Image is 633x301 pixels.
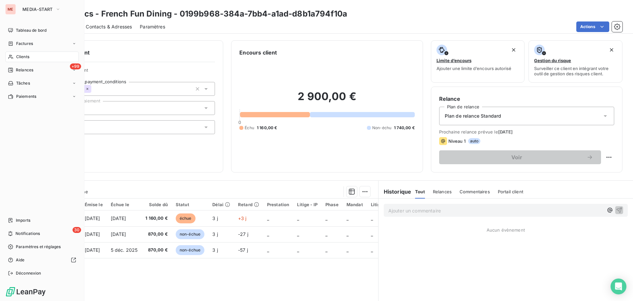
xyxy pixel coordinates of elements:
span: Paramètres [140,23,165,30]
span: Propriétés Client [53,67,215,77]
span: 1 740,00 € [394,125,415,131]
span: _ [325,215,327,221]
span: [DATE] [111,231,126,237]
span: Contacts & Adresses [86,23,132,30]
span: 1 160,00 € [145,215,168,222]
span: Gestion du risque [534,58,571,63]
span: [DATE] [498,129,513,134]
span: Tableau de bord [16,27,46,33]
span: _ [371,215,373,221]
span: 870,00 € [145,247,168,253]
span: _ [325,247,327,253]
span: Limite d’encours [437,58,471,63]
div: Litige - Assignation [371,202,413,207]
span: +3 j [238,215,247,221]
span: _ [325,231,327,237]
span: Imports [16,217,30,223]
span: _ [347,231,348,237]
div: Solde dû [145,202,168,207]
h6: Encours client [239,49,277,56]
span: Tout [415,189,425,194]
span: Factures [16,41,33,47]
span: _ [371,247,373,253]
div: Prestation [267,202,289,207]
span: 30 [73,227,81,233]
span: [DATE] [85,215,100,221]
span: Aide [16,257,25,263]
span: non-échue [176,245,204,255]
span: Portail client [498,189,523,194]
span: MEDIA-START [22,7,53,12]
button: Actions [576,21,609,32]
input: Ajouter une valeur [91,86,97,92]
div: Échue le [111,202,138,207]
button: Gestion du risqueSurveiller ce client en intégrant votre outil de gestion des risques client. [528,40,622,83]
span: +99 [70,63,81,69]
span: auto [468,138,481,144]
span: Niveau 1 [448,138,466,144]
span: Surveiller ce client en intégrant votre outil de gestion des risques client. [534,66,617,76]
span: _ [297,215,299,221]
span: [DATE] [85,247,100,253]
span: non-échue [176,229,204,239]
span: [DATE] [111,215,126,221]
span: Tâches [16,80,30,86]
h6: Relance [439,95,614,103]
span: Non-échu [372,125,391,131]
div: Retard [238,202,259,207]
div: Mandat [347,202,363,207]
span: échue [176,213,196,223]
h6: Informations client [40,49,215,56]
span: Relances [433,189,452,194]
span: Clients [16,54,29,60]
span: [DATE] [85,231,100,237]
span: Notifications [15,231,40,237]
span: _ [267,247,269,253]
span: _ [347,247,348,253]
span: -57 j [238,247,248,253]
span: _ [297,231,299,237]
span: _ [297,247,299,253]
div: Statut [176,202,204,207]
button: Voir [439,150,601,164]
span: _ [267,231,269,237]
span: 0 [238,120,241,125]
span: Voir [447,155,587,160]
span: _ [347,215,348,221]
span: Relances [16,67,33,73]
span: 3 j [212,247,218,253]
span: Ajouter une limite d’encours autorisé [437,66,511,71]
span: 5 déc. 2025 [111,247,138,253]
div: Émise le [85,202,103,207]
span: 1 160,00 € [257,125,277,131]
div: Délai [212,202,230,207]
span: Paramètres et réglages [16,244,61,250]
span: Commentaires [460,189,490,194]
span: Aucun évènement [487,227,525,233]
span: Déconnexion [16,270,41,276]
button: Limite d’encoursAjouter une limite d’encours autorisé [431,40,525,83]
span: _ [371,231,373,237]
span: Paiements [16,94,36,99]
span: 870,00 € [145,231,168,238]
h2: 2 900,00 € [239,90,414,110]
div: Open Intercom Messenger [611,279,626,294]
h3: Les Ducs - French Fun Dining - 0199b968-384a-7bb4-a1ad-d8b1a794f10a [58,8,347,20]
div: Litige - IP [297,202,317,207]
div: Phase [325,202,339,207]
span: _ [267,215,269,221]
span: 3 j [212,231,218,237]
div: ME [5,4,16,15]
img: Logo LeanPay [5,286,46,297]
span: Plan de relance Standard [445,113,501,119]
span: 3 j [212,215,218,221]
h6: Historique [378,188,411,196]
span: Prochaine relance prévue le [439,129,614,134]
span: Échu [245,125,254,131]
span: -27 j [238,231,248,237]
a: Aide [5,255,79,265]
